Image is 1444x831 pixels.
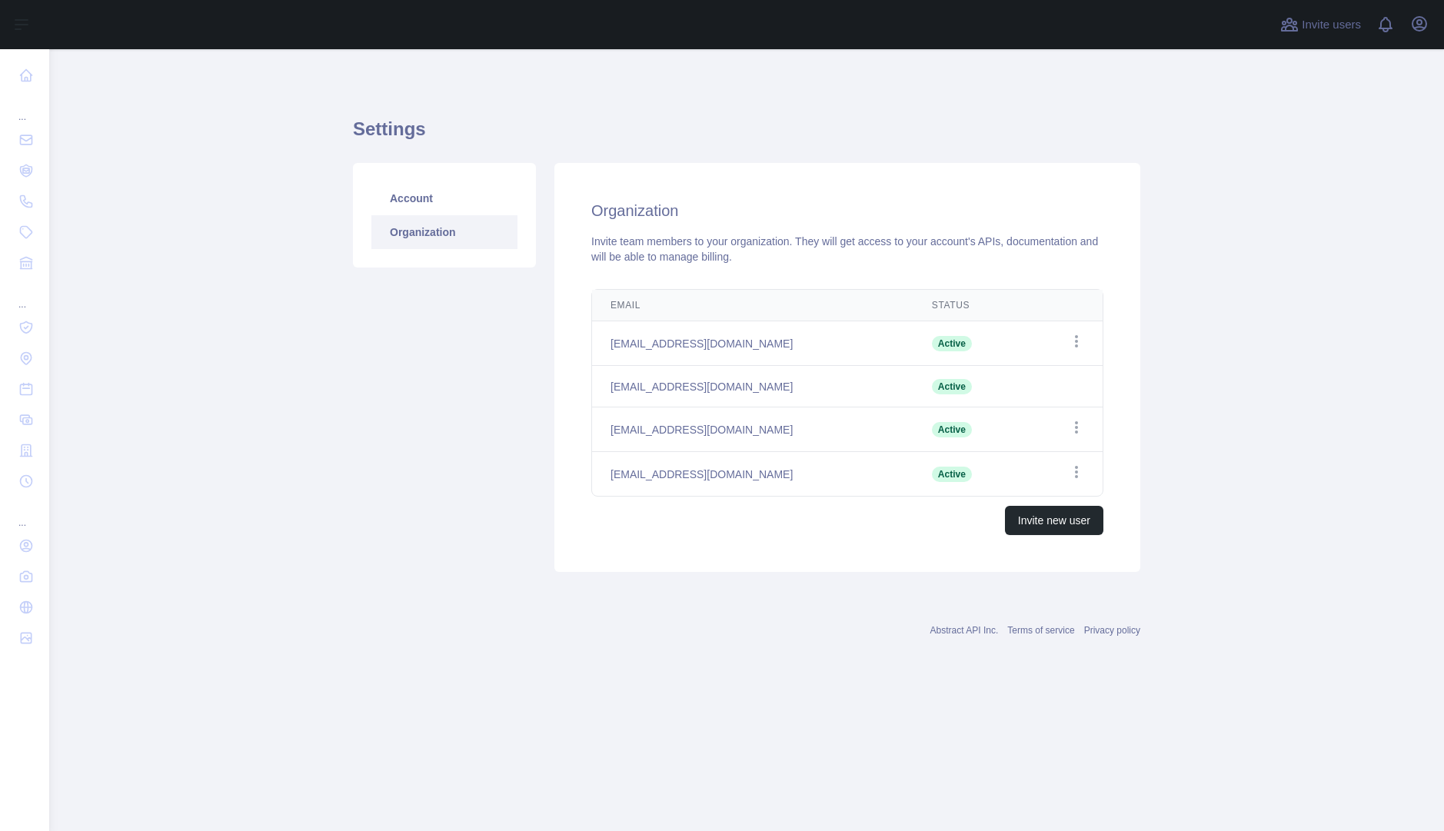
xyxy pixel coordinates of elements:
[12,498,37,529] div: ...
[592,321,913,366] td: [EMAIL_ADDRESS][DOMAIN_NAME]
[913,290,1026,321] th: Status
[1302,16,1361,34] span: Invite users
[1084,625,1140,636] a: Privacy policy
[1005,506,1103,535] button: Invite new user
[932,379,972,394] span: Active
[592,366,913,407] td: [EMAIL_ADDRESS][DOMAIN_NAME]
[592,407,913,452] td: [EMAIL_ADDRESS][DOMAIN_NAME]
[353,117,1140,154] h1: Settings
[1277,12,1364,37] button: Invite users
[1007,625,1074,636] a: Terms of service
[932,467,972,482] span: Active
[591,200,1103,221] h2: Organization
[371,215,517,249] a: Organization
[930,625,999,636] a: Abstract API Inc.
[932,422,972,437] span: Active
[371,181,517,215] a: Account
[932,336,972,351] span: Active
[592,452,913,497] td: [EMAIL_ADDRESS][DOMAIN_NAME]
[592,290,913,321] th: Email
[12,92,37,123] div: ...
[591,234,1103,264] div: Invite team members to your organization. They will get access to your account's APIs, documentat...
[12,280,37,311] div: ...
